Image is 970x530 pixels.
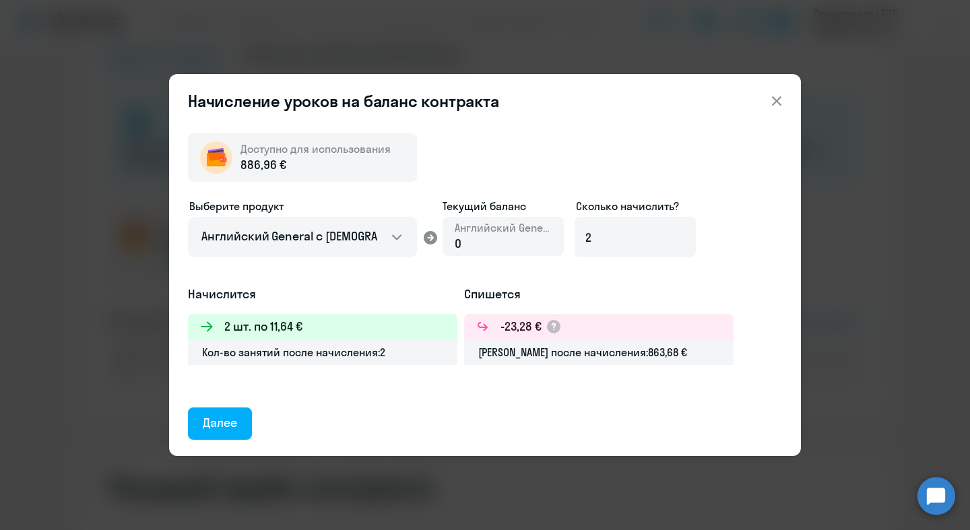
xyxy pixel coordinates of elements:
h3: 2 шт. по 11,64 € [224,318,302,335]
span: Доступно для использования [240,142,391,156]
span: Выберите продукт [189,199,284,213]
h3: -23,28 € [500,318,542,335]
img: wallet-circle.png [200,141,232,174]
div: Далее [203,414,237,432]
header: Начисление уроков на баланс контракта [169,90,801,112]
h5: Спишется [464,286,734,303]
span: Сколько начислить? [576,199,679,213]
div: Кол-во занятий после начисления: 2 [188,339,457,365]
h5: Начислится [188,286,457,303]
div: [PERSON_NAME] после начисления: 863,68 € [464,339,734,365]
span: Текущий баланс [443,198,564,214]
span: Английский General [455,220,552,235]
span: 0 [455,236,461,251]
span: 886,96 € [240,156,286,174]
button: Далее [188,407,252,440]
